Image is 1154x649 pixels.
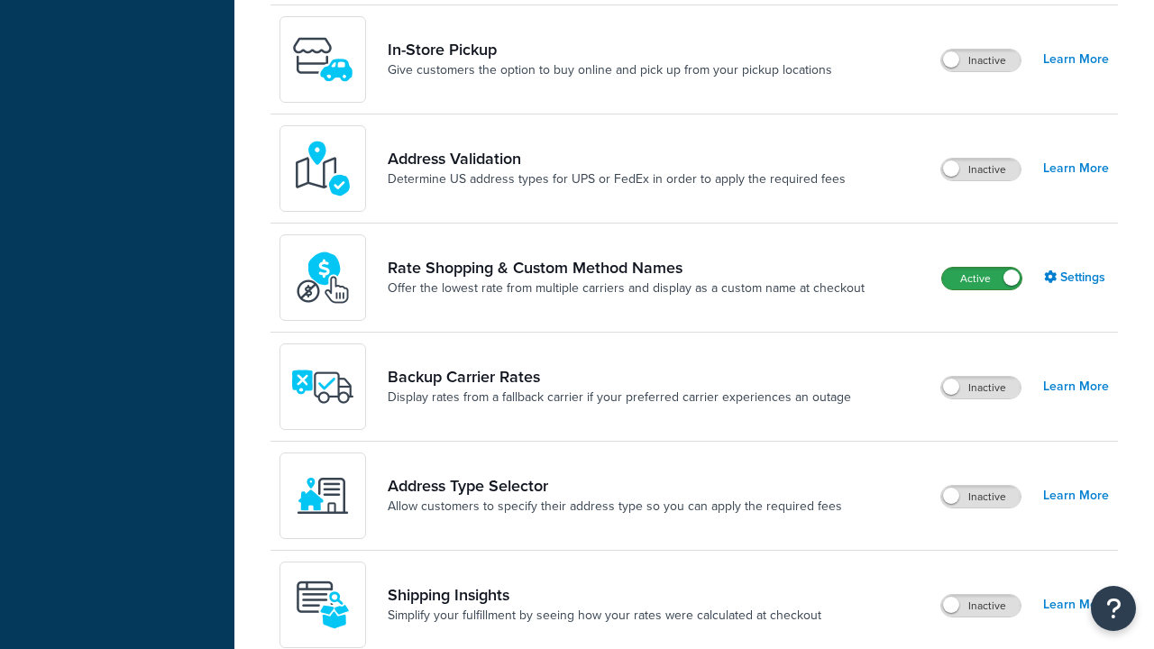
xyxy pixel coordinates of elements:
img: Acw9rhKYsOEjAAAAAElFTkSuQmCC [291,573,354,636]
a: Rate Shopping & Custom Method Names [388,258,865,278]
a: Shipping Insights [388,585,821,605]
a: Offer the lowest rate from multiple carriers and display as a custom name at checkout [388,279,865,297]
a: Learn More [1043,592,1109,617]
a: Learn More [1043,156,1109,181]
a: Learn More [1043,374,1109,399]
label: Inactive [941,595,1021,617]
label: Inactive [941,377,1021,398]
label: Inactive [941,159,1021,180]
a: Allow customers to specify their address type so you can apply the required fees [388,498,842,516]
button: Open Resource Center [1091,586,1136,631]
img: wNXZ4XiVfOSSwAAAABJRU5ErkJggg== [291,464,354,527]
a: Address Type Selector [388,476,842,496]
a: Determine US address types for UPS or FedEx in order to apply the required fees [388,170,846,188]
label: Active [942,268,1021,289]
img: icon-duo-feat-backup-carrier-4420b188.png [291,355,354,418]
a: Settings [1044,265,1109,290]
a: Address Validation [388,149,846,169]
a: In-Store Pickup [388,40,832,59]
img: kIG8fy0lQAAAABJRU5ErkJggg== [291,137,354,200]
a: Learn More [1043,47,1109,72]
a: Display rates from a fallback carrier if your preferred carrier experiences an outage [388,388,851,407]
img: wfgcfpwTIucLEAAAAASUVORK5CYII= [291,28,354,91]
label: Inactive [941,486,1021,507]
a: Backup Carrier Rates [388,367,851,387]
img: icon-duo-feat-rate-shopping-ecdd8bed.png [291,246,354,309]
a: Simplify your fulfillment by seeing how your rates were calculated at checkout [388,607,821,625]
label: Inactive [941,50,1021,71]
a: Learn More [1043,483,1109,508]
a: Give customers the option to buy online and pick up from your pickup locations [388,61,832,79]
